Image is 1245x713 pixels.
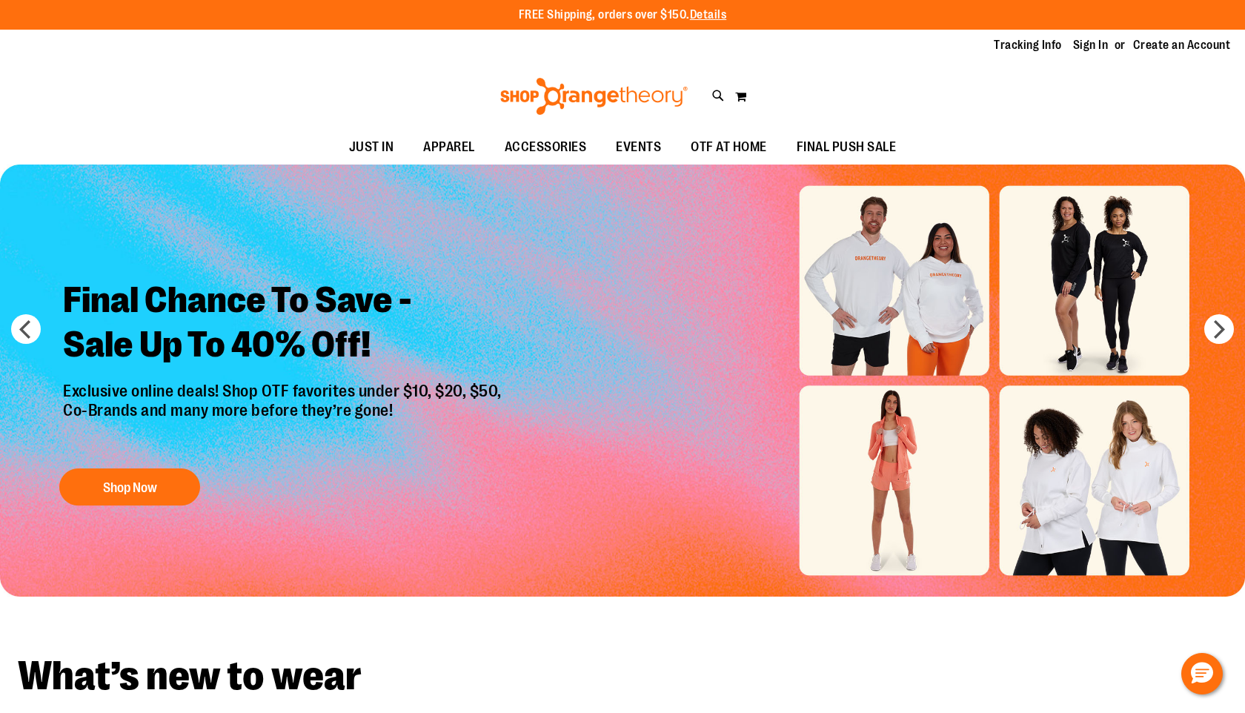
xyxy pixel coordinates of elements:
a: Sign In [1073,37,1109,53]
a: FINAL PUSH SALE [782,130,912,165]
button: Shop Now [59,468,200,505]
a: APPAREL [408,130,490,165]
button: prev [11,314,41,344]
a: Final Chance To Save -Sale Up To 40% Off! Exclusive online deals! Shop OTF favorites under $10, $... [52,267,517,514]
a: ACCESSORIES [490,130,602,165]
span: FINAL PUSH SALE [797,130,897,164]
p: FREE Shipping, orders over $150. [519,7,727,24]
span: OTF AT HOME [691,130,767,164]
span: JUST IN [349,130,394,164]
img: Shop Orangetheory [498,78,690,115]
span: EVENTS [616,130,661,164]
p: Exclusive online deals! Shop OTF favorites under $10, $20, $50, Co-Brands and many more before th... [52,382,517,454]
a: Tracking Info [994,37,1062,53]
a: EVENTS [601,130,676,165]
button: next [1204,314,1234,344]
a: Create an Account [1133,37,1231,53]
h2: What’s new to wear [18,656,1227,697]
span: APPAREL [423,130,475,164]
a: Details [690,8,727,21]
a: OTF AT HOME [676,130,782,165]
button: Hello, have a question? Let’s chat. [1181,653,1223,694]
a: JUST IN [334,130,409,165]
h2: Final Chance To Save - Sale Up To 40% Off! [52,267,517,382]
span: ACCESSORIES [505,130,587,164]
